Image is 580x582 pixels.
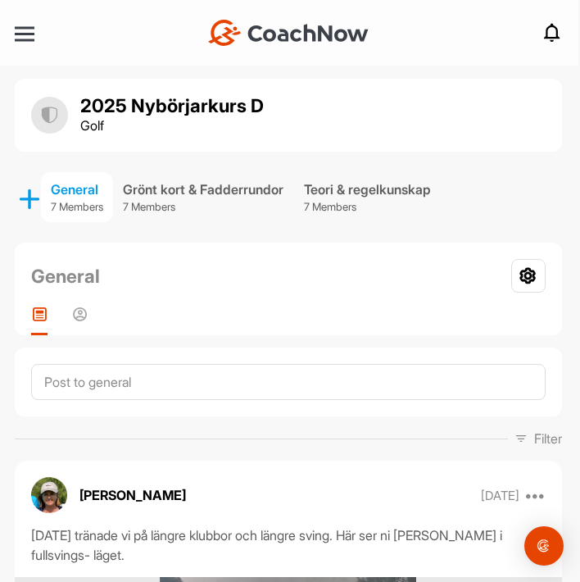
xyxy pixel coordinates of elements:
[31,262,100,290] h2: General
[524,526,564,566] div: Open Intercom Messenger
[51,180,103,199] div: General
[31,525,546,565] div: [DATE] tränade vi på längre klubbor och längre sving. Här ser ni [PERSON_NAME] i fullsvings- läget.
[123,180,283,199] div: Grönt kort & Fadderrundor
[31,477,67,513] img: avatar
[304,180,431,199] div: Teori & regelkunskap
[481,488,519,504] p: [DATE]
[79,485,186,505] p: [PERSON_NAME]
[51,199,103,216] p: 7 Members
[80,95,264,116] h1: 2025 Nybörjarkurs D
[80,116,264,135] p: Golf
[534,429,562,448] p: Filter
[208,20,369,46] img: CoachNow
[123,199,283,216] p: 7 Members
[31,97,68,134] img: group
[304,199,431,216] p: 7 Members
